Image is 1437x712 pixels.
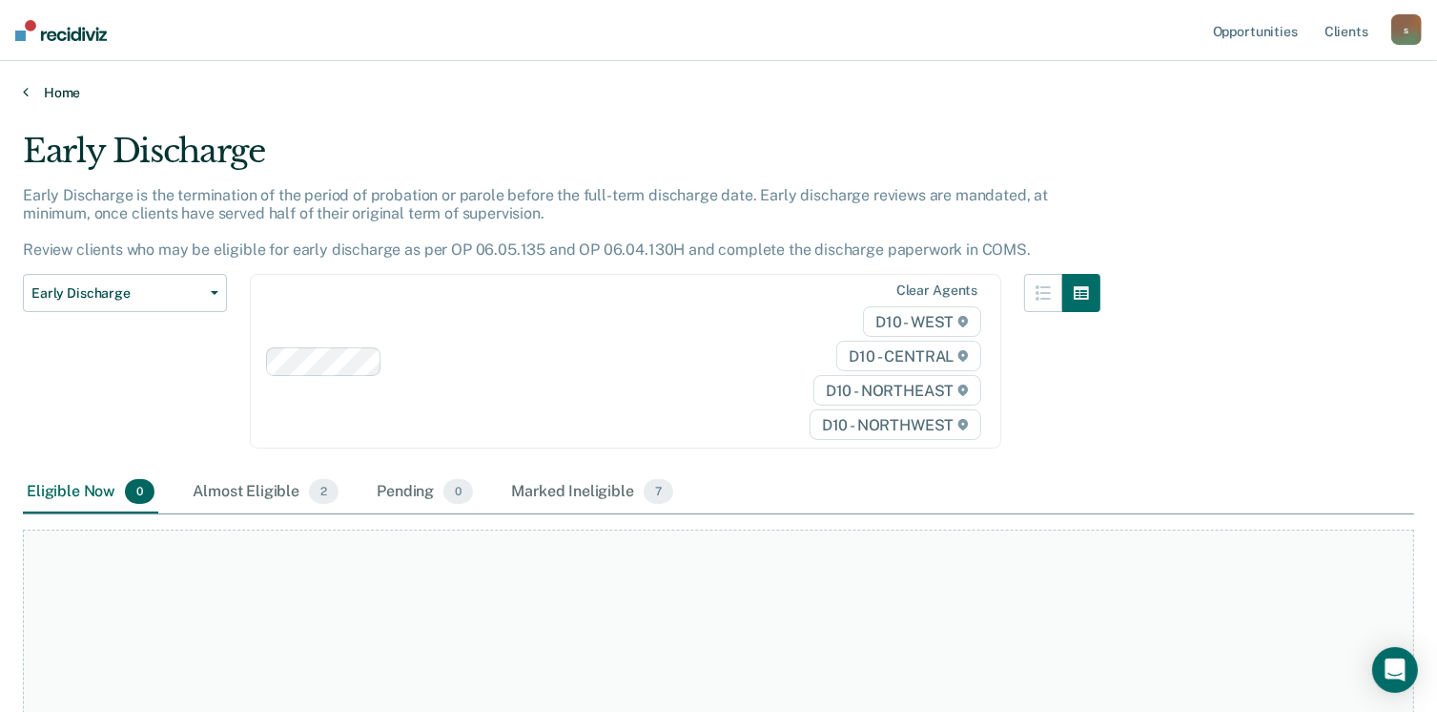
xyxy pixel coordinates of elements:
div: Clear agents [896,283,977,299]
span: Early Discharge [31,285,203,302]
span: 0 [125,479,154,504]
div: Marked Ineligible7 [507,471,677,513]
div: Pending0 [373,471,477,513]
button: Early Discharge [23,274,227,312]
img: Recidiviz [15,20,107,41]
div: Open Intercom Messenger [1372,647,1418,693]
span: D10 - WEST [863,306,981,337]
div: Early Discharge [23,132,1100,186]
span: D10 - NORTHEAST [813,375,981,406]
span: 7 [644,479,673,504]
span: D10 - CENTRAL [836,341,981,371]
div: Eligible Now0 [23,471,158,513]
p: Early Discharge is the termination of the period of probation or parole before the full-term disc... [23,186,1048,260]
a: Home [23,84,1414,101]
span: 2 [309,479,339,504]
button: s [1391,14,1422,45]
span: 0 [443,479,473,504]
span: D10 - NORTHWEST [810,409,981,440]
div: Almost Eligible2 [189,471,342,513]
